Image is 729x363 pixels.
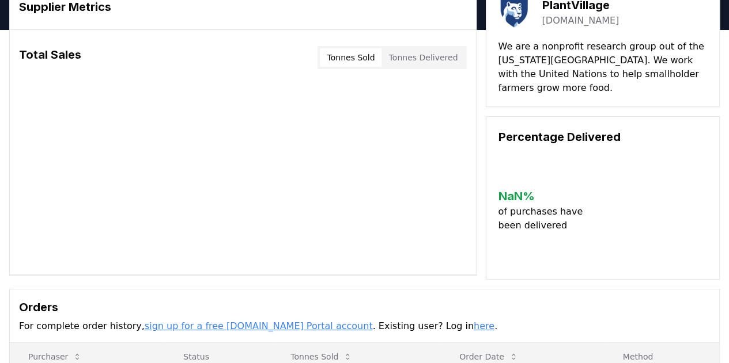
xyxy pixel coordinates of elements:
[19,299,710,316] h3: Orders
[382,48,464,67] button: Tonnes Delivered
[174,351,263,362] p: Status
[145,320,373,331] a: sign up for a free [DOMAIN_NAME] Portal account
[498,205,587,232] p: of purchases have been delivered
[320,48,382,67] button: Tonnes Sold
[474,320,494,331] a: here
[498,40,708,95] p: We are a nonprofit research group out of the [US_STATE][GEOGRAPHIC_DATA]. We work with the United...
[498,188,587,205] h3: NaN %
[498,128,708,146] h3: Percentage Delivered
[19,46,81,69] h3: Total Sales
[614,351,710,362] p: Method
[19,319,710,333] p: For complete order history, . Existing user? Log in .
[542,14,619,28] a: [DOMAIN_NAME]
